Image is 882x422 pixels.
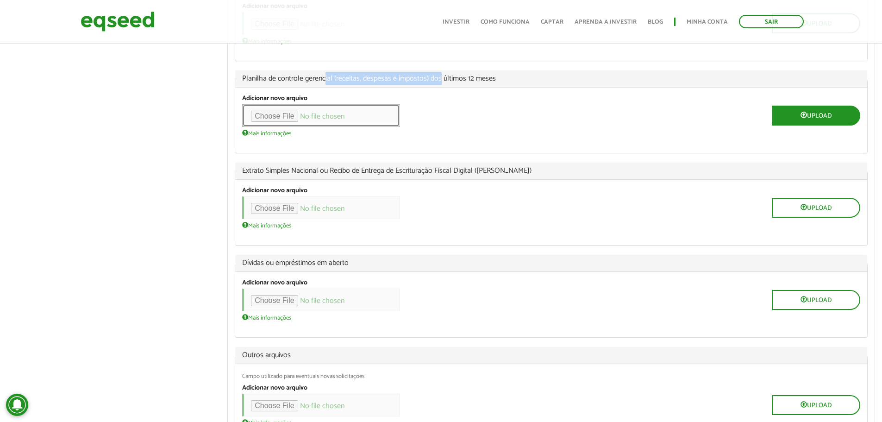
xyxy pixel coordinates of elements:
[242,352,860,359] span: Outros arquivos
[242,221,291,229] a: Mais informações
[242,167,860,175] span: Extrato Simples Nacional ou Recibo de Entrega de Escrituração Fiscal Digital ([PERSON_NAME])
[772,290,860,310] button: Upload
[242,188,307,194] label: Adicionar novo arquivo
[481,19,530,25] a: Como funciona
[739,15,804,28] a: Sair
[648,19,663,25] a: Blog
[575,19,637,25] a: Aprenda a investir
[772,198,860,218] button: Upload
[242,129,291,137] a: Mais informações
[541,19,563,25] a: Captar
[687,19,728,25] a: Minha conta
[772,106,860,126] button: Upload
[81,9,155,34] img: EqSeed
[772,395,860,415] button: Upload
[242,314,291,321] a: Mais informações
[242,75,860,82] span: Planilha de controle gerencial (receitas, despesas e impostos) dos últimos 12 meses
[242,259,860,267] span: Dívidas ou empréstimos em aberto
[242,373,860,379] div: Campo utilizado para eventuais novas solicitações
[242,37,291,44] a: Mais informações
[242,385,307,391] label: Adicionar novo arquivo
[443,19,469,25] a: Investir
[242,280,307,286] label: Adicionar novo arquivo
[242,95,307,102] label: Adicionar novo arquivo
